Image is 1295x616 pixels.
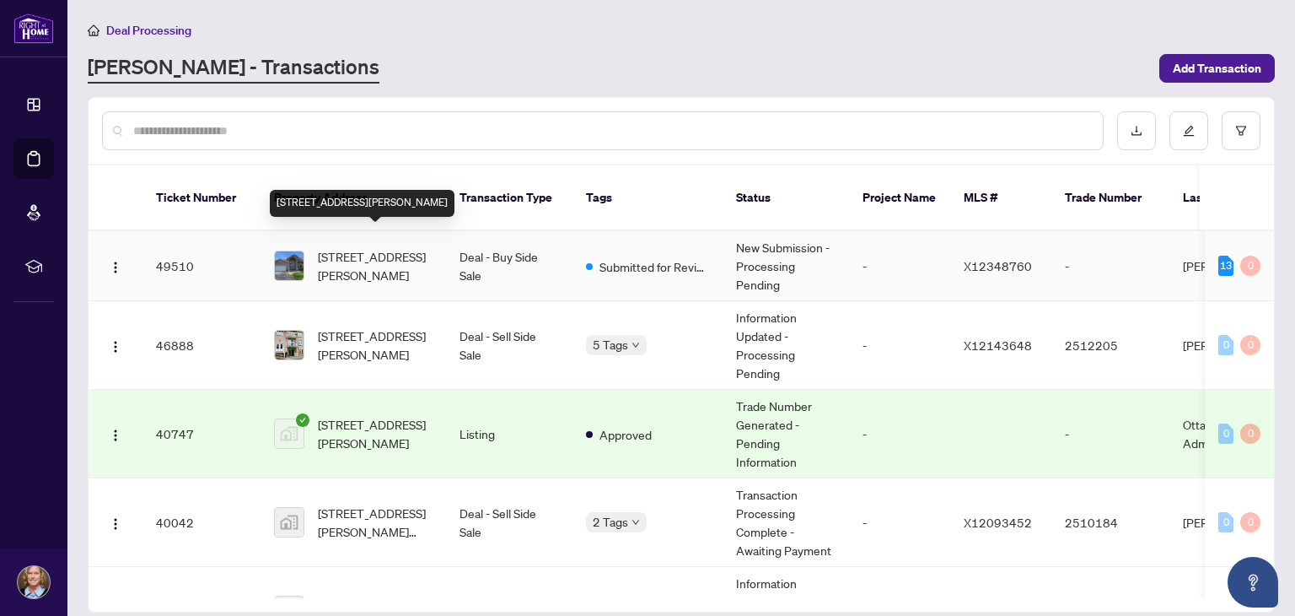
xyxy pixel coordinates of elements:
span: down [631,341,640,349]
td: Deal - Sell Side Sale [446,478,572,567]
span: X12143648 [964,338,1032,353]
th: Transaction Type [446,165,572,231]
img: Logo [109,340,122,354]
td: Trade Number Generated - Pending Information [723,390,849,478]
div: 0 [1240,424,1260,444]
th: Tags [572,165,723,231]
span: [STREET_ADDRESS][PERSON_NAME][PERSON_NAME] [318,504,433,541]
th: Ticket Number [142,165,261,231]
button: filter [1222,111,1260,150]
button: Logo [102,332,129,359]
td: 40747 [142,390,261,478]
td: - [849,478,950,567]
td: 49510 [142,231,261,301]
td: - [849,390,950,478]
td: 46888 [142,301,261,390]
th: Status [723,165,849,231]
span: 2 Tags [593,512,628,532]
span: home [88,24,99,36]
div: 0 [1218,424,1233,444]
span: down [631,518,640,527]
button: edit [1169,111,1208,150]
td: - [1051,390,1169,478]
td: - [849,231,950,301]
td: 2510184 [1051,478,1169,567]
img: Logo [109,517,122,531]
td: New Submission - Processing Pending [723,231,849,301]
img: Logo [109,429,122,442]
span: check-circle [296,413,309,427]
div: 0 [1240,512,1260,532]
td: Deal - Sell Side Sale [446,301,572,390]
img: thumbnail-img [275,331,304,359]
td: Listing [446,390,572,478]
td: 2512205 [1051,301,1169,390]
span: Deal Processing [106,23,191,38]
span: Add Transaction [1173,55,1261,82]
span: filter [1235,125,1247,137]
img: thumbnail-img [275,251,304,280]
button: Add Transaction [1159,54,1275,83]
td: Information Updated - Processing Pending [723,301,849,390]
span: [STREET_ADDRESS][PERSON_NAME] [318,415,433,452]
th: MLS # [950,165,1051,231]
button: Open asap [1228,557,1278,608]
div: 13 [1218,256,1233,276]
th: Trade Number [1051,165,1169,231]
span: Submitted for Review [599,257,709,276]
div: 0 [1240,335,1260,355]
td: 40042 [142,478,261,567]
div: [STREET_ADDRESS][PERSON_NAME] [270,190,454,217]
img: Profile Icon [18,566,50,598]
td: Deal - Buy Side Sale [446,231,572,301]
th: Property Address [261,165,446,231]
td: Transaction Processing Complete - Awaiting Payment [723,478,849,567]
span: [STREET_ADDRESS][PERSON_NAME] [318,247,433,284]
img: Logo [109,261,122,274]
span: X12348760 [964,258,1032,273]
a: [PERSON_NAME] - Transactions [88,53,379,84]
div: 0 [1240,256,1260,276]
span: edit [1183,125,1195,137]
th: Project Name [849,165,950,231]
div: 0 [1218,335,1233,355]
td: - [849,301,950,390]
img: thumbnail-img [275,508,304,537]
td: - [1051,231,1169,301]
span: Approved [599,425,652,444]
span: download [1131,125,1142,137]
span: 5 Tags [593,335,628,354]
button: Logo [102,252,129,279]
div: 0 [1218,512,1233,532]
span: [STREET_ADDRESS][PERSON_NAME] [318,327,433,364]
img: thumbnail-img [275,419,304,448]
button: Logo [102,420,129,447]
span: X12093452 [964,515,1032,530]
button: download [1117,111,1156,150]
img: logo [13,13,54,44]
button: Logo [102,509,129,536]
